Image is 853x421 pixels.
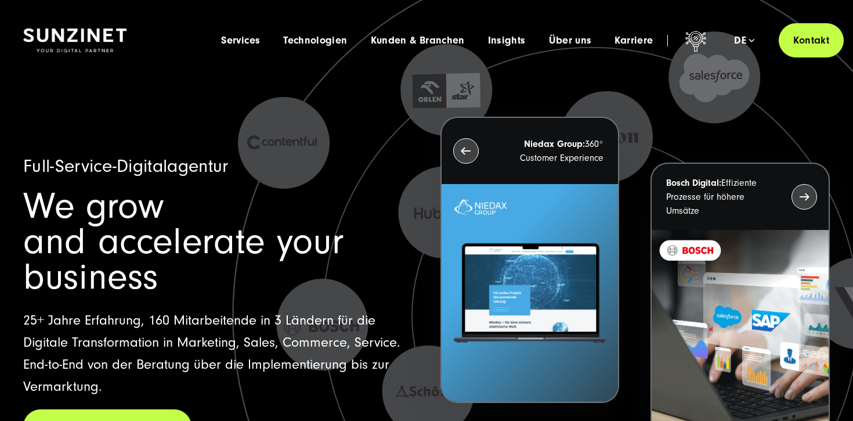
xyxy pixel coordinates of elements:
[666,176,771,218] p: Effiziente Prozesse für höhere Umsätze
[734,35,754,46] div: de
[440,117,620,403] button: Niedax Group:360° Customer Experience Letztes Projekt von Niedax. Ein Laptop auf dem die Niedax W...
[615,35,653,46] a: Karriere
[371,35,465,46] a: Kunden & Branchen
[524,139,585,149] strong: Niedax Group:
[488,35,526,46] a: Insights
[283,35,347,46] a: Technologien
[23,28,126,53] img: SUNZINET Full Service Digital Agentur
[549,35,592,46] a: Über uns
[23,310,413,398] p: 25+ Jahre Erfahrung, 160 Mitarbeitende in 3 Ländern für die Digitale Transformation in Marketing,...
[23,185,344,298] span: We grow and accelerate your business
[221,35,260,46] a: Services
[500,137,604,165] p: 360° Customer Experience
[779,23,844,57] a: Kontakt
[666,178,721,188] strong: Bosch Digital:
[23,156,229,177] span: Full-Service-Digitalagentur
[442,184,619,402] img: Letztes Projekt von Niedax. Ein Laptop auf dem die Niedax Website geöffnet ist, auf blauem Hinter...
